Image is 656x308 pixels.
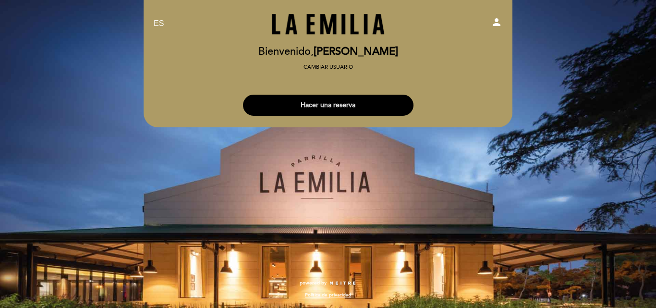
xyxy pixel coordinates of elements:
i: person [491,16,502,28]
img: MEITRE [329,281,356,286]
button: Hacer una reserva [243,95,413,116]
button: Cambiar usuario [301,63,356,72]
button: person [491,16,502,31]
a: powered by [300,280,356,286]
span: [PERSON_NAME] [314,45,398,58]
a: Política de privacidad [305,292,351,298]
span: powered by [300,280,327,286]
h2: Bienvenido, [258,46,398,58]
a: LA [PERSON_NAME] [268,11,388,37]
